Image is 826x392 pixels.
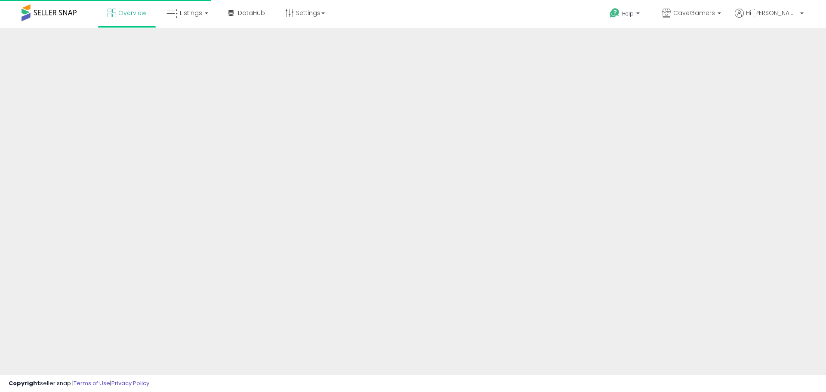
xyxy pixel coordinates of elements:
a: Hi [PERSON_NAME] [735,9,804,28]
span: Overview [118,9,146,17]
span: Listings [180,9,202,17]
a: Privacy Policy [111,379,149,387]
span: Hi [PERSON_NAME] [746,9,798,17]
i: Get Help [609,8,620,19]
span: Help [622,10,634,17]
a: Terms of Use [74,379,110,387]
div: seller snap | | [9,380,149,388]
span: CaveGamers [673,9,715,17]
strong: Copyright [9,379,40,387]
span: DataHub [238,9,265,17]
a: Help [603,1,648,28]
